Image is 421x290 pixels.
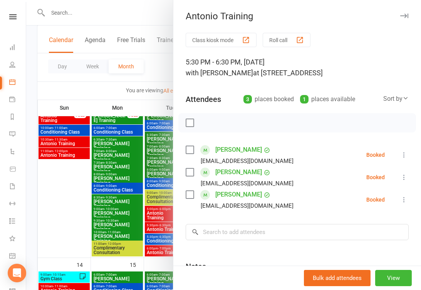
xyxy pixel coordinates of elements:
div: Booked [366,175,385,180]
a: Product Sales [9,161,27,178]
div: Attendees [186,94,221,105]
div: [EMAIL_ADDRESS][DOMAIN_NAME] [201,201,294,211]
div: [EMAIL_ADDRESS][DOMAIN_NAME] [201,156,294,166]
input: Search to add attendees [186,224,409,240]
a: People [9,57,27,74]
button: Class kiosk mode [186,33,257,47]
a: Calendar [9,74,27,92]
div: [EMAIL_ADDRESS][DOMAIN_NAME] [201,178,294,188]
div: 5:30 PM - 6:30 PM, [DATE] [186,57,409,78]
a: [PERSON_NAME] [215,166,262,178]
a: [PERSON_NAME] [215,188,262,201]
div: Booked [366,197,385,202]
button: View [375,270,412,286]
a: What's New [9,231,27,248]
div: places available [300,94,355,105]
a: Payments [9,92,27,109]
div: places booked [243,94,294,105]
div: Open Intercom Messenger [8,264,26,282]
div: Booked [366,152,385,158]
div: 3 [243,95,252,103]
a: [PERSON_NAME] [215,144,262,156]
span: with [PERSON_NAME] [186,69,253,77]
a: Reports [9,109,27,126]
span: at [STREET_ADDRESS] [253,69,323,77]
div: Antonio Training [173,11,421,22]
div: Sort by [383,94,409,104]
div: 1 [300,95,309,103]
button: Roll call [263,33,310,47]
button: Bulk add attendees [304,270,371,286]
a: Dashboard [9,39,27,57]
a: General attendance kiosk mode [9,248,27,265]
div: Notes [186,261,206,272]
